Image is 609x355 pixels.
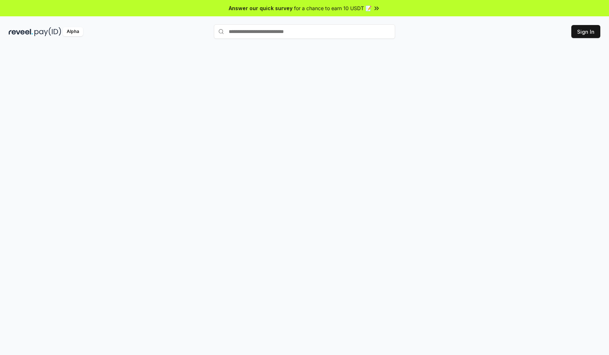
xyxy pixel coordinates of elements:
[294,4,372,12] span: for a chance to earn 10 USDT 📝
[229,4,293,12] span: Answer our quick survey
[571,25,600,38] button: Sign In
[63,27,83,36] div: Alpha
[9,27,33,36] img: reveel_dark
[34,27,61,36] img: pay_id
